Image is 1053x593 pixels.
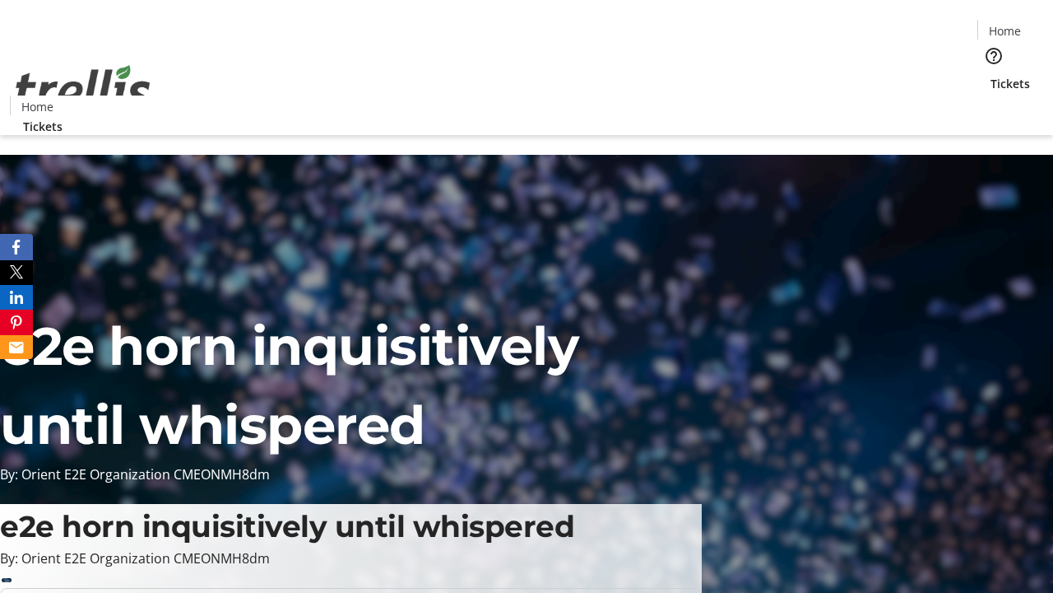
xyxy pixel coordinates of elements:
a: Tickets [977,75,1043,92]
span: Tickets [23,118,63,135]
a: Home [978,22,1031,40]
span: Home [989,22,1021,40]
span: Home [21,98,53,115]
img: Orient E2E Organization CMEONMH8dm's Logo [10,47,156,129]
a: Tickets [10,118,76,135]
span: Tickets [990,75,1030,92]
button: Help [977,40,1010,72]
button: Cart [977,92,1010,125]
a: Home [11,98,63,115]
